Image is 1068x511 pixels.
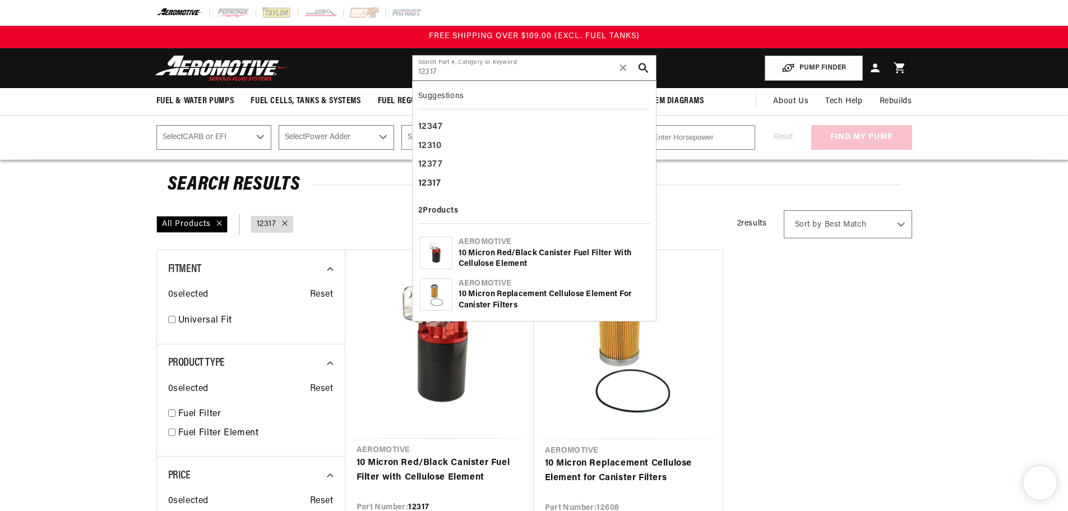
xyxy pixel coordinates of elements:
[168,288,209,302] span: 0 selected
[784,210,912,238] select: Sort by
[459,237,649,248] div: Aeromotive
[168,357,225,369] span: Product Type
[152,55,292,81] img: Aeromotive
[310,494,334,509] span: Reset
[638,95,704,107] span: System Diagrams
[825,95,862,108] span: Tech Help
[279,125,394,150] select: Power Adder
[178,407,334,422] a: Fuel Filter
[418,179,441,188] b: 12317
[773,97,808,105] span: About Us
[310,288,334,302] span: Reset
[545,457,711,485] a: 10 Micron Replacement Cellulose Element for Canister Filters
[817,88,871,115] summary: Tech Help
[369,88,452,114] summary: Fuel Regulators
[426,279,447,310] img: 10 Micron Replacement Cellulose Element for Canister Filters
[418,87,650,109] div: Suggestions
[418,137,650,156] div: 12310
[168,382,209,397] span: 0 selected
[795,219,822,231] span: Sort by
[310,382,334,397] span: Reset
[168,176,901,194] h2: Search Results
[401,125,517,150] select: Fuel
[426,237,447,269] img: 10 Micron Red/Black Canister Fuel Filter with Cellulose Element
[418,206,459,215] b: 2 Products
[647,125,755,150] input: Enter Horsepower
[168,494,209,509] span: 0 selected
[378,95,443,107] span: Fuel Regulators
[257,218,276,231] a: 12317
[178,314,334,328] a: Universal Fit
[357,456,523,485] a: 10 Micron Red/Black Canister Fuel Filter with Cellulose Element
[618,59,628,77] span: ✕
[630,88,713,114] summary: System Diagrams
[765,56,863,81] button: PUMP FINDER
[459,278,649,289] div: Aeromotive
[631,56,656,80] button: search button
[178,426,334,441] a: Fuel Filter Element
[418,155,650,174] div: 12377
[413,56,656,80] input: Search by Part Number, Category or Keyword
[168,470,191,481] span: Price
[168,264,201,275] span: Fitment
[737,219,767,228] span: 2 results
[459,289,649,311] div: 10 Micron Replacement Cellulose Element for Canister Filters
[156,95,234,107] span: Fuel & Water Pumps
[251,95,360,107] span: Fuel Cells, Tanks & Systems
[148,88,243,114] summary: Fuel & Water Pumps
[880,95,912,108] span: Rebuilds
[765,88,817,115] a: About Us
[459,248,649,270] div: 10 Micron Red/Black Canister Fuel Filter with Cellulose Element
[418,118,650,137] div: 12347
[429,32,640,40] span: FREE SHIPPING OVER $109.00 (EXCL. FUEL TANKS)
[242,88,369,114] summary: Fuel Cells, Tanks & Systems
[156,125,272,150] select: CARB or EFI
[871,88,921,115] summary: Rebuilds
[156,216,228,233] div: All Products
